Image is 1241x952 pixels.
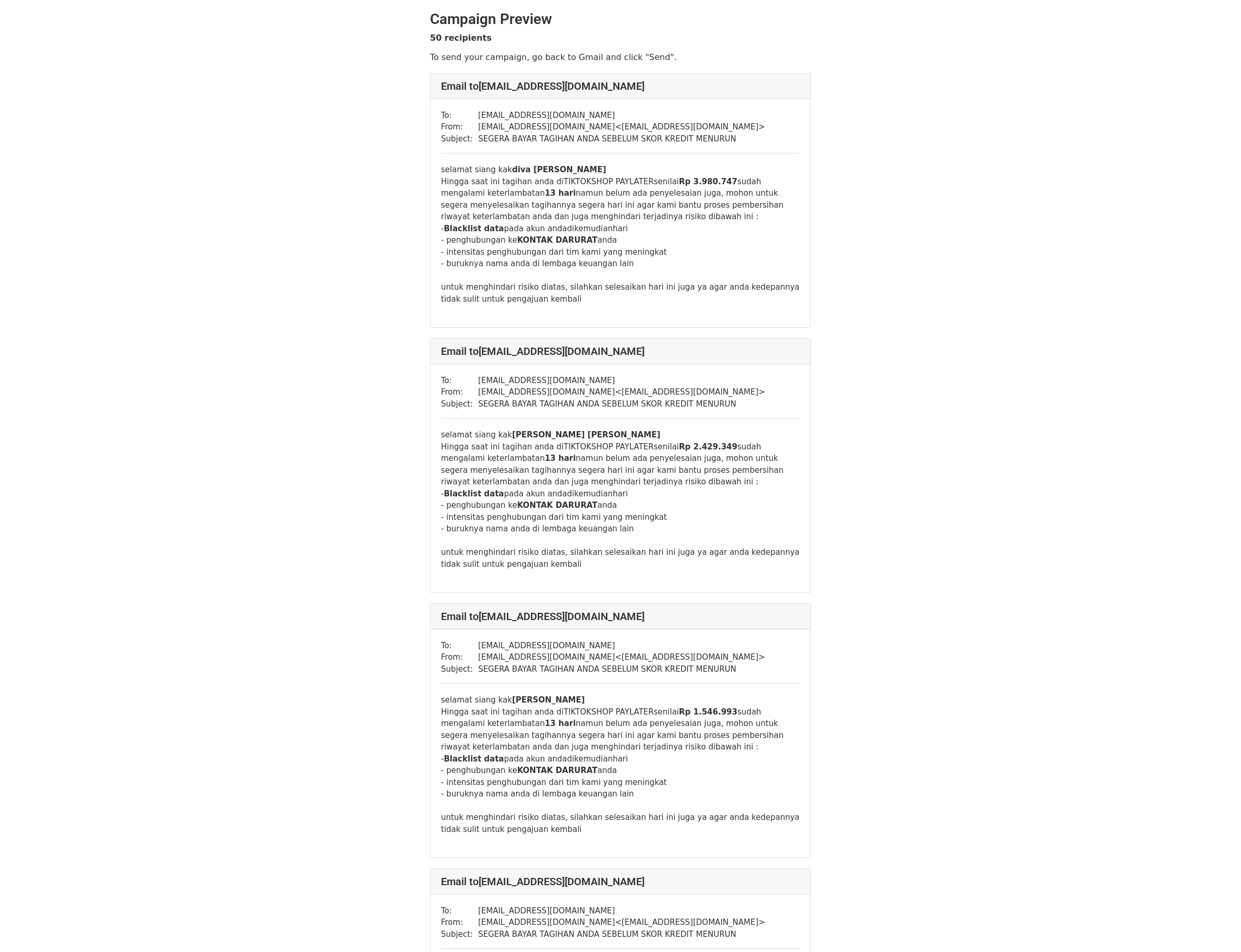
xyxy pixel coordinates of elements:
td: To: [441,110,478,122]
div: selamat siang kak Hingga saat ini tagihan anda di senilai sudah mengalami keterlambatan namun bel... [441,694,800,847]
td: From: [441,121,478,133]
p: To send your campaign, go back to Gmail and click "Send". [430,52,811,63]
td: SEGERA BAYAR TAGIHAN ANDA SEBELUM SKOR KREDIT MENURUN [478,663,765,675]
td: [EMAIL_ADDRESS][DOMAIN_NAME] [478,375,765,387]
td: [EMAIL_ADDRESS][DOMAIN_NAME] < [EMAIL_ADDRESS][DOMAIN_NAME] > [478,651,765,663]
td: SEGERA BAYAR TAGIHAN ANDA SEBELUM SKOR KREDIT MENURUN [478,133,765,145]
iframe: Chat Widget [1189,902,1241,952]
b: Rp 3.980.747 [679,177,737,186]
h4: Email to [EMAIL_ADDRESS][DOMAIN_NAME] [441,80,800,92]
h4: Email to [EMAIL_ADDRESS][DOMAIN_NAME] [441,875,800,888]
span: dikemudian [567,754,613,764]
b: [PERSON_NAME] [512,695,584,705]
span: TIKTOKSHOP [564,707,613,717]
span: PAYLATER [616,442,654,451]
b: KONTAK DARURAT [517,235,598,245]
h4: Email to [EMAIL_ADDRESS][DOMAIN_NAME] [441,345,800,358]
b: Blacklist data [444,489,504,498]
b: 13 hari [545,454,576,463]
span: dikemudian [567,489,613,498]
span: PAYLATER [616,177,654,186]
span: PAYLATER [616,707,654,717]
b: Blacklist data [444,754,504,764]
td: From: [441,651,478,663]
span: TIKTOKSHOP [564,177,613,186]
b: Blacklist data [444,224,504,233]
td: From: [441,386,478,398]
td: [EMAIL_ADDRESS][DOMAIN_NAME] < [EMAIL_ADDRESS][DOMAIN_NAME] > [478,386,765,398]
b: Rp 2.429.349 [679,442,737,451]
h4: Email to [EMAIL_ADDRESS][DOMAIN_NAME] [441,610,800,623]
td: Subject: [441,133,478,145]
td: [EMAIL_ADDRESS][DOMAIN_NAME] < [EMAIL_ADDRESS][DOMAIN_NAME] > [478,121,765,133]
td: To: [441,905,478,917]
div: selamat siang kak Hingga saat ini tagihan anda di senilai sudah mengalami keterlambatan namun bel... [441,429,800,582]
td: SEGERA BAYAR TAGIHAN ANDA SEBELUM SKOR KREDIT MENURUN [478,929,765,941]
b: [PERSON_NAME] [PERSON_NAME] [512,430,660,439]
td: To: [441,640,478,652]
b: 13 hari [545,188,576,198]
span: dikemudian [567,224,613,233]
b: KONTAK DARURAT [517,501,598,510]
td: [EMAIL_ADDRESS][DOMAIN_NAME] [478,640,765,652]
strong: 50 recipients [430,33,492,43]
td: To: [441,375,478,387]
td: [EMAIL_ADDRESS][DOMAIN_NAME] < [EMAIL_ADDRESS][DOMAIN_NAME] > [478,917,765,929]
div: selamat siang kak Hingga saat ini tagihan anda di senilai sudah mengalami keterlambatan namun bel... [441,164,800,317]
td: From: [441,917,478,929]
td: Subject: [441,663,478,675]
td: [EMAIL_ADDRESS][DOMAIN_NAME] [478,905,765,917]
td: [EMAIL_ADDRESS][DOMAIN_NAME] [478,110,765,122]
td: Subject: [441,929,478,941]
b: Rp 1.546.993 [679,707,737,717]
b: diva [PERSON_NAME] [512,165,606,174]
h2: Campaign Preview [430,10,811,28]
b: KONTAK DARURAT [517,766,598,775]
span: TIKTOKSHOP [564,442,613,451]
td: Subject: [441,398,478,410]
td: SEGERA BAYAR TAGIHAN ANDA SEBELUM SKOR KREDIT MENURUN [478,398,765,410]
b: 13 hari [545,719,576,728]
